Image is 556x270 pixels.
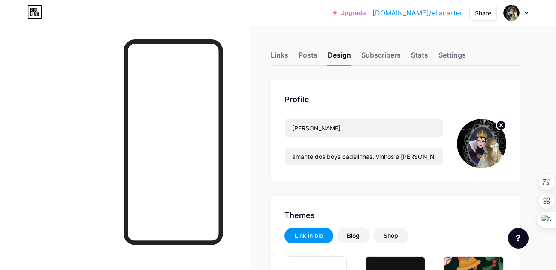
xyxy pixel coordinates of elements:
[284,94,506,105] div: Profile
[328,50,351,65] div: Design
[347,231,360,240] div: Blog
[361,50,401,65] div: Subscribers
[284,209,506,221] div: Themes
[475,9,491,18] div: Share
[333,9,366,16] a: Upgrade
[299,50,317,65] div: Posts
[285,119,443,137] input: Name
[438,50,466,65] div: Settings
[295,231,323,240] div: Link in bio
[384,231,398,240] div: Shop
[285,148,443,165] input: Bio
[271,50,288,65] div: Links
[372,8,462,18] a: [DOMAIN_NAME]/ellacarter
[503,5,520,21] img: ellacarter
[457,119,506,168] img: ellacarter
[411,50,428,65] div: Stats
